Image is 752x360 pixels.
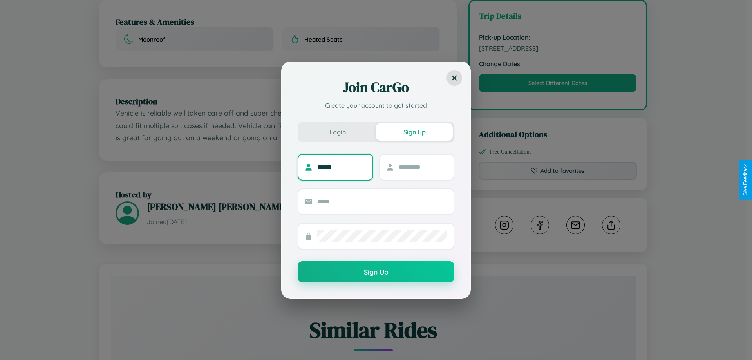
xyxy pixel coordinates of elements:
button: Login [299,123,376,141]
h2: Join CarGo [298,78,454,97]
div: Give Feedback [743,164,748,196]
p: Create your account to get started [298,101,454,110]
button: Sign Up [298,261,454,282]
button: Sign Up [376,123,453,141]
